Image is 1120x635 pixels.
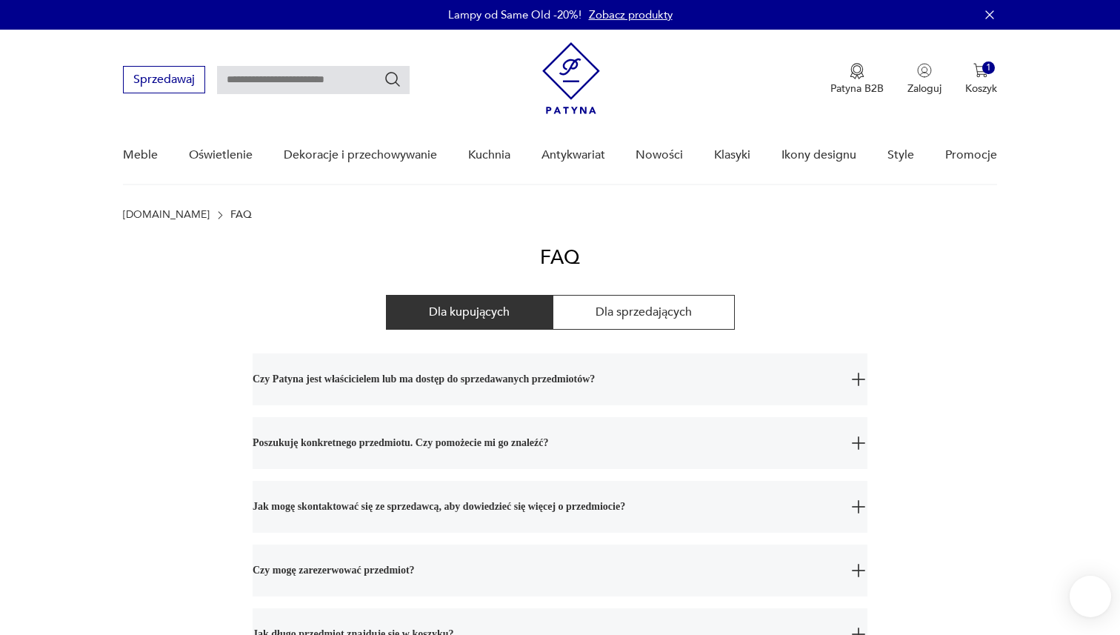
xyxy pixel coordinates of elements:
img: Ikona koszyka [973,63,988,78]
button: Ikona plusaCzy mogę zarezerwować przedmiot? [253,545,867,596]
button: Patyna B2B [830,63,884,96]
p: Lampy od Same Old -20%! [448,7,581,22]
img: Ikona plusa [852,373,865,386]
button: Szukaj [384,70,401,88]
a: Ikony designu [781,127,856,184]
a: Nowości [636,127,683,184]
button: Zaloguj [907,63,941,96]
button: 1Koszyk [965,63,997,96]
p: FAQ [230,209,252,221]
span: Poszukuję konkretnego przedmiotu. Czy pomożecie mi go znaleźć? [253,417,841,469]
img: Patyna - sklep z meblami i dekoracjami vintage [542,42,600,114]
span: Czy Patyna jest właścicielem lub ma dostęp do sprzedawanych przedmiotów? [253,353,841,405]
a: Dekoracje i przechowywanie [284,127,437,184]
img: Ikonka użytkownika [917,63,932,78]
a: Oświetlenie [189,127,253,184]
img: Ikona plusa [852,436,865,450]
div: 1 [982,61,995,74]
span: Jak mogę skontaktować się ze sprzedawcą, aby dowiedzieć się więcej o przedmiocie? [253,481,841,533]
a: Kuchnia [468,127,510,184]
h1: FAQ [540,245,580,271]
a: Promocje [945,127,997,184]
p: Zaloguj [907,82,941,96]
a: Meble [123,127,158,184]
img: Ikona plusa [852,564,865,577]
p: Koszyk [965,82,997,96]
iframe: Smartsupp widget button [1070,576,1111,617]
img: Ikona plusa [852,500,865,513]
button: Dla kupujących [386,295,553,330]
a: [DOMAIN_NAME] [123,209,210,221]
a: Zobacz produkty [589,7,673,22]
a: Antykwariat [541,127,605,184]
a: Sprzedawaj [123,76,205,86]
button: Dla sprzedających [553,295,735,330]
button: Sprzedawaj [123,66,205,93]
button: Ikona plusaPoszukuję konkretnego przedmiotu. Czy pomożecie mi go znaleźć? [253,417,867,469]
p: Patyna B2B [830,82,884,96]
a: Ikona medaluPatyna B2B [830,63,884,96]
img: Ikona medalu [850,63,864,79]
span: Czy mogę zarezerwować przedmiot? [253,545,841,596]
a: Style [887,127,914,184]
button: Ikona plusaJak mogę skontaktować się ze sprzedawcą, aby dowiedzieć się więcej o przedmiocie? [253,481,867,533]
a: Klasyki [714,127,750,184]
button: Ikona plusaCzy Patyna jest właścicielem lub ma dostęp do sprzedawanych przedmiotów? [253,353,867,405]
